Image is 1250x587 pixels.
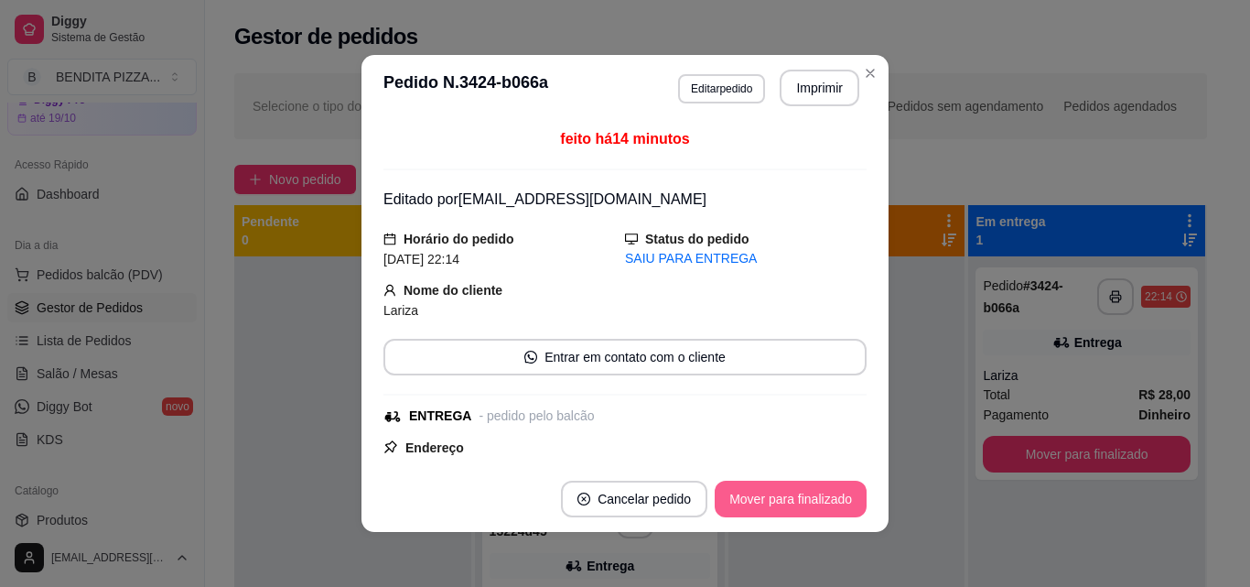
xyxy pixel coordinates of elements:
[625,249,867,268] div: SAIU PARA ENTREGA
[383,303,418,318] span: Lariza
[678,74,765,103] button: Editarpedido
[524,351,537,364] span: whats-app
[645,232,749,246] strong: Status do pedido
[383,339,867,375] button: whats-appEntrar em contato com o cliente
[404,232,514,246] strong: Horário do pedido
[383,191,706,207] span: Editado por [EMAIL_ADDRESS][DOMAIN_NAME]
[577,493,590,505] span: close-circle
[561,481,707,517] button: close-circleCancelar pedido
[383,252,459,266] span: [DATE] 22:14
[856,59,885,88] button: Close
[404,283,502,298] strong: Nome do cliente
[405,440,464,455] strong: Endereço
[625,233,638,245] span: desktop
[383,440,398,454] span: pushpin
[383,284,396,297] span: user
[409,407,471,426] div: ENTREGA
[383,70,548,106] h3: Pedido N. 3424-b066a
[715,481,867,517] button: Mover para finalizado
[479,407,594,426] div: - pedido pelo balcão
[560,131,689,147] span: feito há 14 minutos
[780,70,859,106] button: Imprimir
[383,233,396,245] span: calendar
